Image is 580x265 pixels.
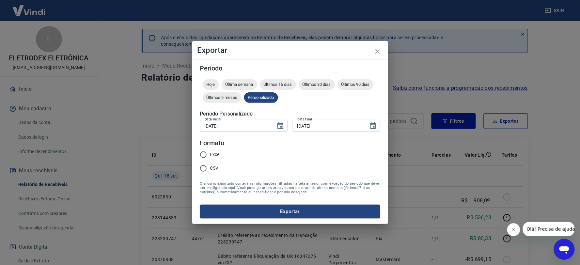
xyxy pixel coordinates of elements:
[523,222,575,236] iframe: Mensagem da empresa
[200,205,380,218] button: Exportar
[200,111,380,117] h5: Período Personalizado
[203,95,242,100] span: Últimos 6 meses
[507,223,520,236] iframe: Fechar mensagem
[200,138,225,148] legend: Formato
[210,151,221,158] span: Excel
[203,82,219,87] span: Hoje
[222,82,257,87] span: Última semana
[244,95,278,100] span: Personalizado
[200,181,380,194] span: O arquivo exportado conterá as informações filtradas na tela anterior com exceção do período que ...
[200,120,271,132] input: DD/MM/YYYY
[203,79,219,90] div: Hoje
[297,117,312,122] label: Data final
[4,5,55,10] span: Olá! Precisa de ajuda?
[210,165,219,172] span: CSV
[337,79,374,90] div: Últimos 90 dias
[293,120,364,132] input: DD/MM/YYYY
[299,79,335,90] div: Últimos 30 dias
[200,65,380,71] h5: Período
[337,82,374,87] span: Últimos 90 dias
[370,44,385,59] button: close
[367,119,380,132] button: Choose date, selected date is 18 de set de 2025
[274,119,287,132] button: Choose date, selected date is 17 de set de 2025
[260,82,296,87] span: Últimos 15 dias
[203,92,242,103] div: Últimos 6 meses
[299,82,335,87] span: Últimos 30 dias
[205,117,221,122] label: Data inicial
[554,239,575,260] iframe: Botão para abrir a janela de mensagens
[197,46,383,54] h4: Exportar
[244,92,278,103] div: Personalizado
[222,79,257,90] div: Última semana
[260,79,296,90] div: Últimos 15 dias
